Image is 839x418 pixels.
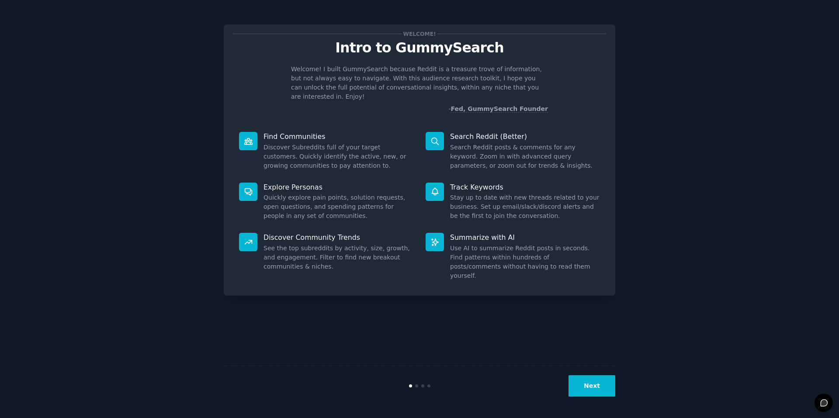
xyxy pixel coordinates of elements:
dd: Stay up to date with new threads related to your business. Set up email/slack/discord alerts and ... [450,193,600,221]
dd: Use AI to summarize Reddit posts in seconds. Find patterns within hundreds of posts/comments with... [450,244,600,280]
p: Intro to GummySearch [233,40,606,55]
p: Summarize with AI [450,233,600,242]
a: Fed, GummySearch Founder [451,105,548,113]
button: Next [569,375,615,397]
span: Welcome! [402,29,437,38]
p: Discover Community Trends [263,233,413,242]
p: Welcome! I built GummySearch because Reddit is a treasure trove of information, but not always ea... [291,65,548,101]
dd: Search Reddit posts & comments for any keyword. Zoom in with advanced query parameters, or zoom o... [450,143,600,170]
p: Search Reddit (Better) [450,132,600,141]
p: Explore Personas [263,183,413,192]
div: - [448,104,548,114]
dd: See the top subreddits by activity, size, growth, and engagement. Filter to find new breakout com... [263,244,413,271]
dd: Quickly explore pain points, solution requests, open questions, and spending patterns for people ... [263,193,413,221]
dd: Discover Subreddits full of your target customers. Quickly identify the active, new, or growing c... [263,143,413,170]
p: Find Communities [263,132,413,141]
p: Track Keywords [450,183,600,192]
